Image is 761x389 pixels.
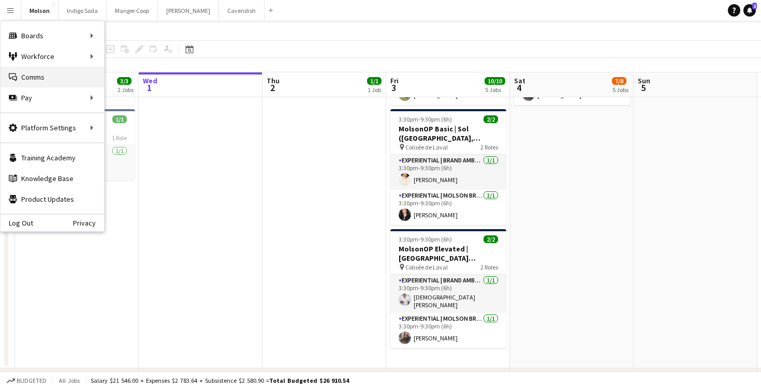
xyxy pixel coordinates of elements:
span: Sun [638,76,650,85]
div: Salary $21 546.00 + Expenses $2 783.64 + Subsistence $2 580.90 = [91,377,349,384]
span: All jobs [57,377,82,384]
span: 7/8 [612,77,626,85]
span: 1/1 [112,115,127,123]
div: Pay [1,87,104,108]
span: 4 [513,82,525,94]
a: Privacy [73,219,104,227]
div: 5 Jobs [612,86,628,94]
span: Wed [143,76,157,85]
a: Knowledge Base [1,168,104,189]
div: Platform Settings [1,117,104,138]
span: Colisée de Laval [405,263,448,271]
span: 2 Roles [480,263,498,271]
app-job-card: 3:30pm-9:30pm (6h)2/2MolsonOP Basic | Sol ([GEOGRAPHIC_DATA], [GEOGRAPHIC_DATA]) Colisée de Laval... [390,109,506,225]
span: 2/2 [484,235,498,243]
span: 10/10 [485,77,505,85]
span: 2 [265,82,280,94]
div: 2 Jobs [118,86,134,94]
div: 1 Job [368,86,381,94]
div: 5 Jobs [485,86,505,94]
span: 2 [752,3,757,9]
span: 3/3 [117,77,131,85]
span: Thu [267,76,280,85]
app-card-role: Experiential | Molson Brand Specialist1/13:30pm-9:30pm (6h)[PERSON_NAME] [390,313,506,348]
div: Boards [1,25,104,46]
a: Product Updates [1,189,104,210]
span: 3 [389,82,399,94]
a: Training Academy [1,147,104,168]
span: 1/1 [367,77,382,85]
span: 2/2 [484,115,498,123]
app-card-role: Experiential | Molson Brand Specialist1/13:30pm-9:30pm (6h)[PERSON_NAME] [390,190,506,225]
h3: MolsonOP Basic | Sol ([GEOGRAPHIC_DATA], [GEOGRAPHIC_DATA]) [390,124,506,143]
span: Total Budgeted $26 910.54 [269,377,349,384]
span: 5 [636,82,650,94]
button: Molson [21,1,58,21]
app-card-role: Experiential | Brand Ambassador1/13:30pm-9:30pm (6h)[DEMOGRAPHIC_DATA][PERSON_NAME] [390,275,506,313]
app-job-card: 3:30pm-9:30pm (6h)2/2MolsonOP Elevated | [GEOGRAPHIC_DATA] ([GEOGRAPHIC_DATA], [GEOGRAPHIC_DATA])... [390,229,506,348]
a: 2 [743,4,756,17]
span: 1 Role [112,134,127,142]
a: Comms [1,67,104,87]
span: Budgeted [17,377,47,384]
button: Manger Coop [107,1,158,21]
span: Colisée de Laval [405,143,448,151]
span: Fri [390,76,399,85]
span: 1 [141,82,157,94]
app-card-role: Experiential | Brand Ambassador1/13:30pm-9:30pm (6h)[PERSON_NAME] [390,155,506,190]
button: Cavendish [219,1,265,21]
button: Budgeted [5,375,48,386]
button: [PERSON_NAME] [158,1,219,21]
h3: MolsonOP Elevated | [GEOGRAPHIC_DATA] ([GEOGRAPHIC_DATA], [GEOGRAPHIC_DATA]) [390,244,506,263]
span: 2 Roles [480,143,498,151]
span: Sat [514,76,525,85]
div: QC [17,371,27,381]
button: Indigo Soda [58,1,107,21]
div: Workforce [1,46,104,67]
a: Log Out [1,219,33,227]
span: 3:30pm-9:30pm (6h) [399,235,452,243]
span: 3:30pm-9:30pm (6h) [399,115,452,123]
